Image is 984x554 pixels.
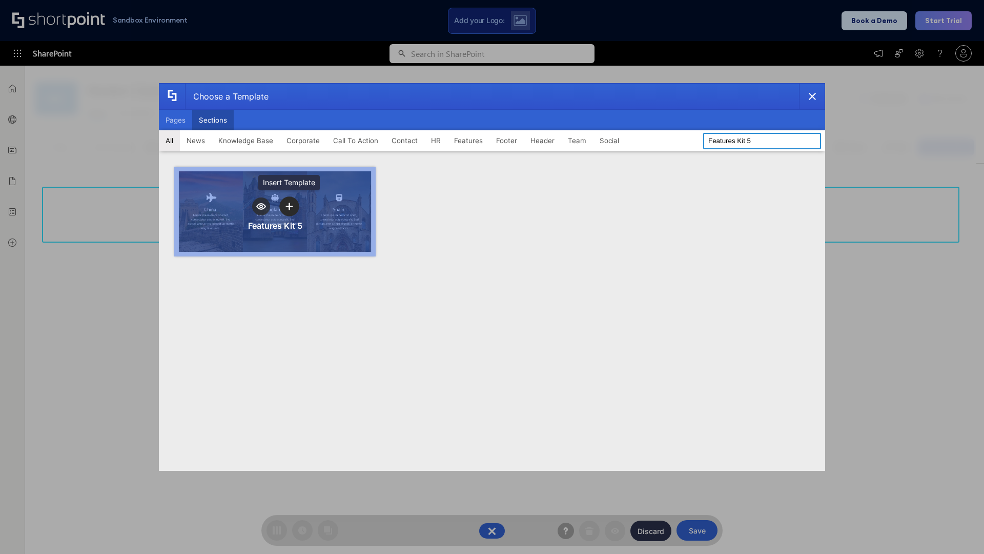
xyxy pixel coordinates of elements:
[424,130,447,151] button: HR
[524,130,561,151] button: Header
[593,130,626,151] button: Social
[385,130,424,151] button: Contact
[489,130,524,151] button: Footer
[561,130,593,151] button: Team
[933,505,984,554] iframe: Chat Widget
[326,130,385,151] button: Call To Action
[159,83,825,471] div: template selector
[447,130,489,151] button: Features
[703,133,821,149] input: Search
[248,221,302,231] div: Features Kit 5
[280,130,326,151] button: Corporate
[185,84,269,109] div: Choose a Template
[159,130,180,151] button: All
[212,130,280,151] button: Knowledge Base
[159,110,192,130] button: Pages
[180,130,212,151] button: News
[192,110,234,130] button: Sections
